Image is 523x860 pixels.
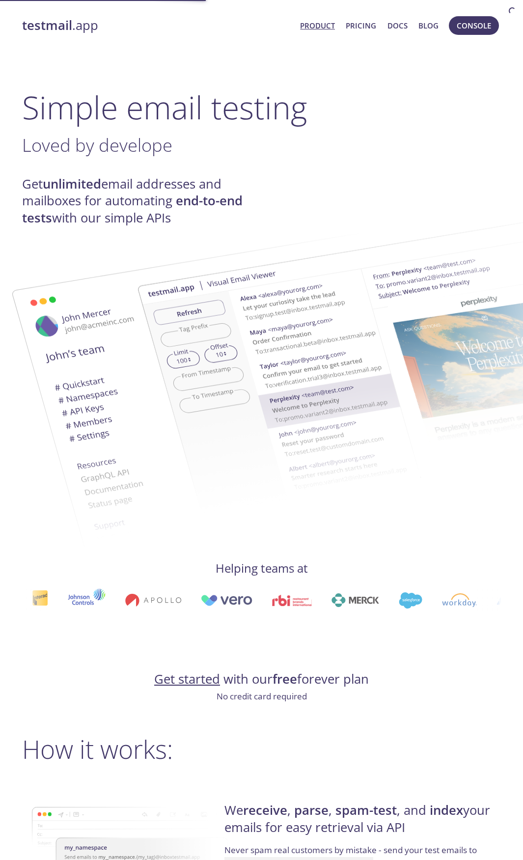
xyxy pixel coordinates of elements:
[125,593,181,607] img: apollo
[154,670,220,688] a: Get started
[273,670,297,688] strong: free
[243,802,287,819] strong: receive
[398,592,422,609] img: salesforce
[331,593,379,607] img: merck
[272,595,311,606] img: rbi
[67,588,105,612] img: johnsoncontrols
[441,593,476,607] img: workday
[224,802,498,844] h4: We , , , and your emails for easy retrieval via API
[430,802,463,819] strong: index
[22,734,501,764] h2: How it works:
[300,19,335,32] a: Product
[22,192,243,226] strong: end-to-end tests
[449,16,499,35] button: Console
[335,802,397,819] strong: spam-test
[43,175,101,193] strong: unlimited
[22,133,172,157] span: Loved by develope
[22,176,262,226] h4: Get email addresses and mailboxes for automating with our simple APIs
[346,19,376,32] a: Pricing
[22,17,72,34] strong: testmail
[418,19,439,32] a: Blog
[457,19,491,32] span: Console
[22,88,501,126] h1: Simple email testing
[22,671,501,688] h4: with our forever plan
[294,802,329,819] strong: parse
[200,595,252,606] img: vero
[387,19,408,32] a: Docs
[22,560,501,576] h4: Helping teams at
[22,690,501,703] p: No credit card required
[31,590,48,611] img: interac
[22,17,293,34] a: testmail.app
